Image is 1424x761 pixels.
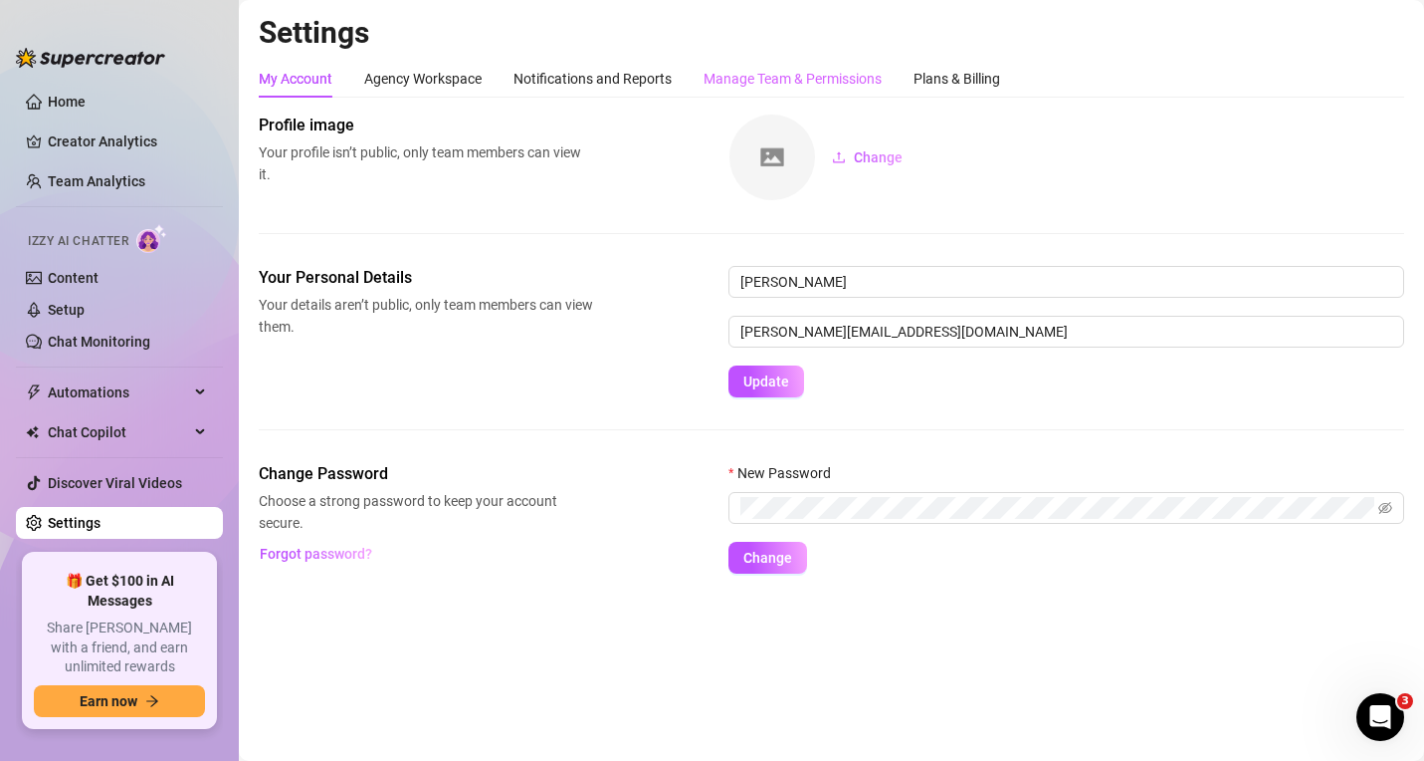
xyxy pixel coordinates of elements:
[743,374,789,389] span: Update
[259,490,593,534] span: Choose a strong password to keep your account secure.
[259,538,372,570] button: Forgot password?
[16,48,165,68] img: logo-BBDzfeDw.svg
[728,316,1404,348] input: Enter new email
[34,685,205,717] button: Earn nowarrow-right
[914,68,1000,90] div: Plans & Billing
[728,266,1404,298] input: Enter name
[1356,693,1404,741] iframe: Intercom live chat
[80,693,137,709] span: Earn now
[48,334,150,350] a: Chat Monitoring
[26,425,39,439] img: Chat Copilot
[48,302,85,318] a: Setup
[136,224,167,253] img: AI Chatter
[513,68,672,90] div: Notifications and Reports
[704,68,882,90] div: Manage Team & Permissions
[145,694,159,708] span: arrow-right
[740,497,1374,519] input: New Password
[259,141,593,185] span: Your profile isn’t public, only team members can view it.
[728,366,804,397] button: Update
[259,266,593,290] span: Your Personal Details
[729,115,815,200] img: square-placeholder.png
[34,619,205,677] span: Share [PERSON_NAME] with a friend, and earn unlimited rewards
[259,294,593,338] span: Your details aren’t public, only team members can view them.
[259,68,332,90] div: My Account
[259,14,1404,52] h2: Settings
[728,462,844,484] label: New Password
[48,94,86,110] a: Home
[48,173,145,189] a: Team Analytics
[743,550,792,566] span: Change
[832,150,846,164] span: upload
[48,270,99,286] a: Content
[854,149,903,165] span: Change
[259,114,593,137] span: Profile image
[48,515,101,531] a: Settings
[816,141,918,173] button: Change
[48,475,182,491] a: Discover Viral Videos
[34,572,205,611] span: 🎁 Get $100 in AI Messages
[364,68,482,90] div: Agency Workspace
[48,377,189,408] span: Automations
[48,126,207,157] a: Creator Analytics
[1397,693,1413,709] span: 3
[1378,501,1392,515] span: eye-invisible
[48,416,189,448] span: Chat Copilot
[260,546,372,562] span: Forgot password?
[728,542,807,574] button: Change
[26,384,42,400] span: thunderbolt
[28,232,128,251] span: Izzy AI Chatter
[259,462,593,486] span: Change Password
